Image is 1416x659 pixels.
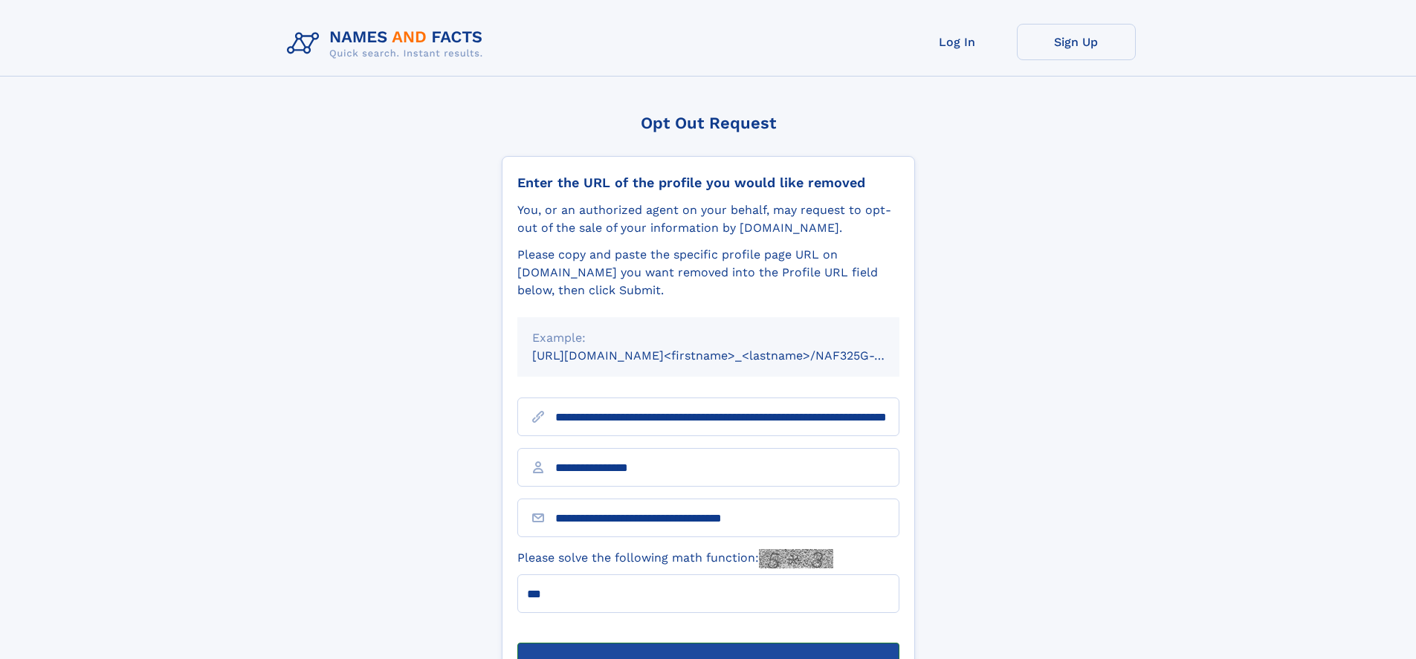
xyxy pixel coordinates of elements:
[517,246,899,299] div: Please copy and paste the specific profile page URL on [DOMAIN_NAME] you want removed into the Pr...
[502,114,915,132] div: Opt Out Request
[898,24,1017,60] a: Log In
[517,549,833,568] label: Please solve the following math function:
[532,348,928,363] small: [URL][DOMAIN_NAME]<firstname>_<lastname>/NAF325G-xxxxxxxx
[1017,24,1136,60] a: Sign Up
[281,24,495,64] img: Logo Names and Facts
[532,329,885,347] div: Example:
[517,175,899,191] div: Enter the URL of the profile you would like removed
[517,201,899,237] div: You, or an authorized agent on your behalf, may request to opt-out of the sale of your informatio...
